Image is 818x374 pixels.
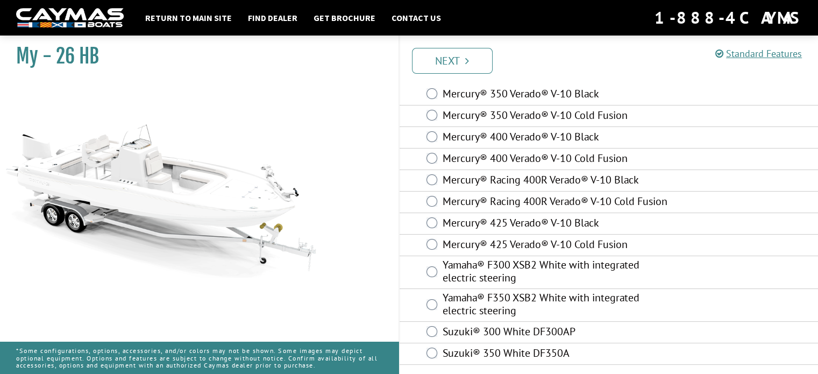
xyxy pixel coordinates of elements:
[655,6,802,30] div: 1-888-4CAYMAS
[443,238,668,253] label: Mercury® 425 Verado® V-10 Cold Fusion
[443,216,668,232] label: Mercury® 425 Verado® V-10 Black
[386,11,446,25] a: Contact Us
[443,173,668,189] label: Mercury® Racing 400R Verado® V-10 Black
[443,195,668,210] label: Mercury® Racing 400R Verado® V-10 Cold Fusion
[16,8,124,28] img: white-logo-c9c8dbefe5ff5ceceb0f0178aa75bf4bb51f6bca0971e226c86eb53dfe498488.png
[443,152,668,167] label: Mercury® 400 Verado® V-10 Cold Fusion
[443,87,668,103] label: Mercury® 350 Verado® V-10 Black
[16,44,372,68] h1: My - 26 HB
[443,130,668,146] label: Mercury® 400 Verado® V-10 Black
[443,325,668,341] label: Suzuki® 300 White DF300AP
[243,11,303,25] a: Find Dealer
[443,291,668,320] label: Yamaha® F350 XSB2 White with integrated electric steering
[443,258,668,287] label: Yamaha® F300 XSB2 White with integrated electric steering
[412,48,493,74] a: Next
[308,11,381,25] a: Get Brochure
[140,11,237,25] a: Return to main site
[16,342,382,374] p: *Some configurations, options, accessories, and/or colors may not be shown. Some images may depic...
[443,347,668,362] label: Suzuki® 350 White DF350A
[715,47,802,60] a: Standard Features
[443,109,668,124] label: Mercury® 350 Verado® V-10 Cold Fusion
